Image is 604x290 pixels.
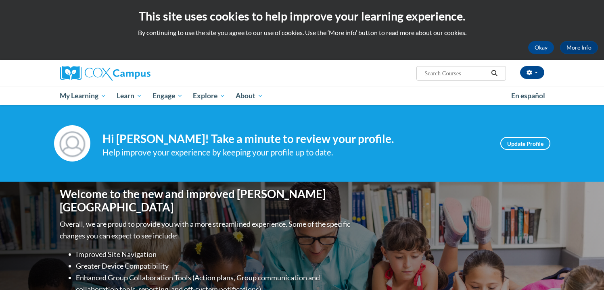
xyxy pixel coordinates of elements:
button: Okay [528,41,554,54]
div: Main menu [48,87,556,105]
span: Explore [193,91,225,101]
button: Account Settings [520,66,544,79]
a: My Learning [55,87,112,105]
a: Learn [111,87,147,105]
p: Overall, we are proud to provide you with a more streamlined experience. Some of the specific cha... [60,218,353,242]
span: About [236,91,263,101]
li: Improved Site Navigation [76,249,353,260]
a: En español [506,87,550,104]
a: About [230,87,268,105]
h4: Hi [PERSON_NAME]! Take a minute to review your profile. [102,132,488,146]
span: My Learning [60,91,106,101]
h1: Welcome to the new and improved [PERSON_NAME][GEOGRAPHIC_DATA] [60,187,353,214]
h2: This site uses cookies to help improve your learning experience. [6,8,598,24]
img: Profile Image [54,125,90,162]
div: Help improve your experience by keeping your profile up to date. [102,146,488,159]
li: Greater Device Compatibility [76,260,353,272]
a: Explore [188,87,230,105]
button: Search [488,68,500,78]
span: Learn [117,91,142,101]
a: More Info [560,41,598,54]
a: Cox Campus [60,66,213,81]
img: Cox Campus [60,66,150,81]
iframe: Button to launch messaging window [572,258,598,284]
span: En español [511,91,545,100]
a: Engage [147,87,188,105]
p: By continuing to use the site you agree to our use of cookies. Use the ‘More info’ button to read... [6,28,598,37]
a: Update Profile [500,137,550,150]
input: Search Courses [424,68,488,78]
span: Engage [153,91,183,101]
